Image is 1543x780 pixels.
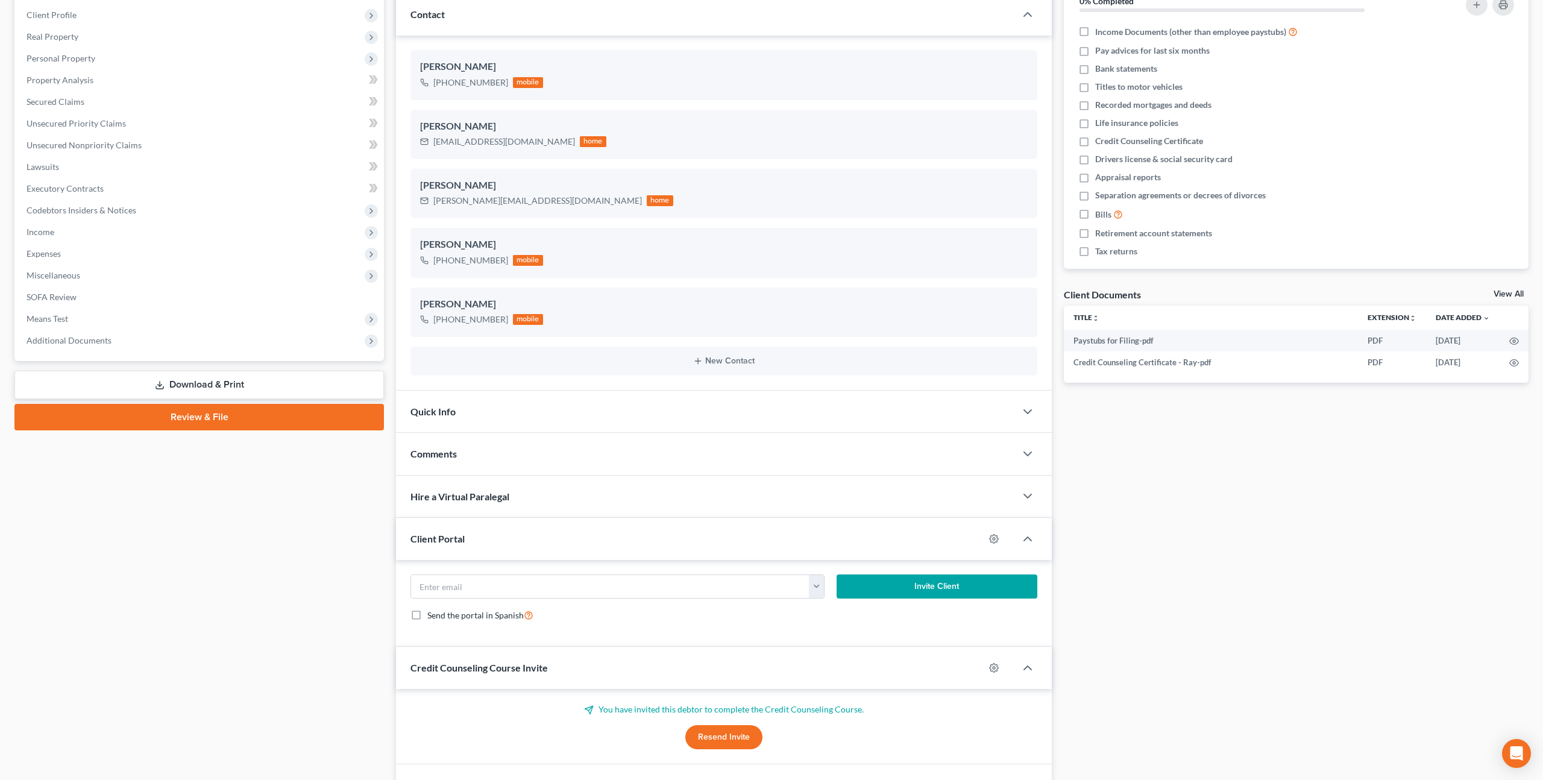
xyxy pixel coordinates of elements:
[1358,330,1426,351] td: PDF
[1095,26,1286,38] span: Income Documents (other than employee paystubs)
[410,406,456,417] span: Quick Info
[1095,99,1211,111] span: Recorded mortgages and deeds
[1095,135,1203,147] span: Credit Counseling Certificate
[1358,351,1426,373] td: PDF
[420,297,1028,312] div: [PERSON_NAME]
[410,662,548,673] span: Credit Counseling Course Invite
[837,574,1037,599] button: Invite Client
[1483,315,1490,322] i: expand_more
[1368,313,1416,322] a: Extensionunfold_more
[1095,45,1210,57] span: Pay advices for last six months
[14,404,384,430] a: Review & File
[433,313,508,326] div: [PHONE_NUMBER]
[17,91,384,113] a: Secured Claims
[27,75,93,85] span: Property Analysis
[1095,227,1212,239] span: Retirement account statements
[513,77,543,88] div: mobile
[27,292,77,302] span: SOFA Review
[1426,330,1500,351] td: [DATE]
[27,162,59,172] span: Lawsuits
[1095,63,1157,75] span: Bank statements
[1092,315,1099,322] i: unfold_more
[17,178,384,200] a: Executory Contracts
[27,335,112,345] span: Additional Documents
[433,136,575,148] div: [EMAIL_ADDRESS][DOMAIN_NAME]
[410,448,457,459] span: Comments
[410,703,1037,716] p: You have invited this debtor to complete the Credit Counseling Course.
[1095,153,1233,165] span: Drivers license & social security card
[420,60,1028,74] div: [PERSON_NAME]
[513,255,543,266] div: mobile
[580,136,606,147] div: home
[433,254,508,266] div: [PHONE_NUMBER]
[420,119,1028,134] div: [PERSON_NAME]
[27,205,136,215] span: Codebtors Insiders & Notices
[1436,313,1490,322] a: Date Added expand_more
[27,183,104,193] span: Executory Contracts
[17,113,384,134] a: Unsecured Priority Claims
[1064,330,1358,351] td: Paystubs for Filing-pdf
[1064,351,1358,373] td: Credit Counseling Certificate - Ray-pdf
[27,140,142,150] span: Unsecured Nonpriority Claims
[1095,189,1266,201] span: Separation agreements or decrees of divorces
[1494,290,1524,298] a: View All
[1409,315,1416,322] i: unfold_more
[411,575,809,598] input: Enter email
[427,610,524,620] span: Send the portal in Spanish
[27,313,68,324] span: Means Test
[420,178,1028,193] div: [PERSON_NAME]
[433,195,642,207] div: [PERSON_NAME][EMAIL_ADDRESS][DOMAIN_NAME]
[27,248,61,259] span: Expenses
[27,118,126,128] span: Unsecured Priority Claims
[410,8,445,20] span: Contact
[1502,739,1531,768] div: Open Intercom Messenger
[410,491,509,502] span: Hire a Virtual Paralegal
[1095,81,1183,93] span: Titles to motor vehicles
[27,53,95,63] span: Personal Property
[420,237,1028,252] div: [PERSON_NAME]
[1073,313,1099,322] a: Titleunfold_more
[14,371,384,399] a: Download & Print
[410,533,465,544] span: Client Portal
[513,314,543,325] div: mobile
[1095,245,1137,257] span: Tax returns
[647,195,673,206] div: home
[1095,209,1111,221] span: Bills
[420,356,1028,366] button: New Contact
[17,134,384,156] a: Unsecured Nonpriority Claims
[27,227,54,237] span: Income
[17,69,384,91] a: Property Analysis
[1095,171,1161,183] span: Appraisal reports
[1426,351,1500,373] td: [DATE]
[17,156,384,178] a: Lawsuits
[17,286,384,308] a: SOFA Review
[685,725,762,749] button: Resend Invite
[27,96,84,107] span: Secured Claims
[27,10,77,20] span: Client Profile
[27,31,78,42] span: Real Property
[27,270,80,280] span: Miscellaneous
[1064,288,1141,301] div: Client Documents
[433,77,508,89] div: [PHONE_NUMBER]
[1095,117,1178,129] span: Life insurance policies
